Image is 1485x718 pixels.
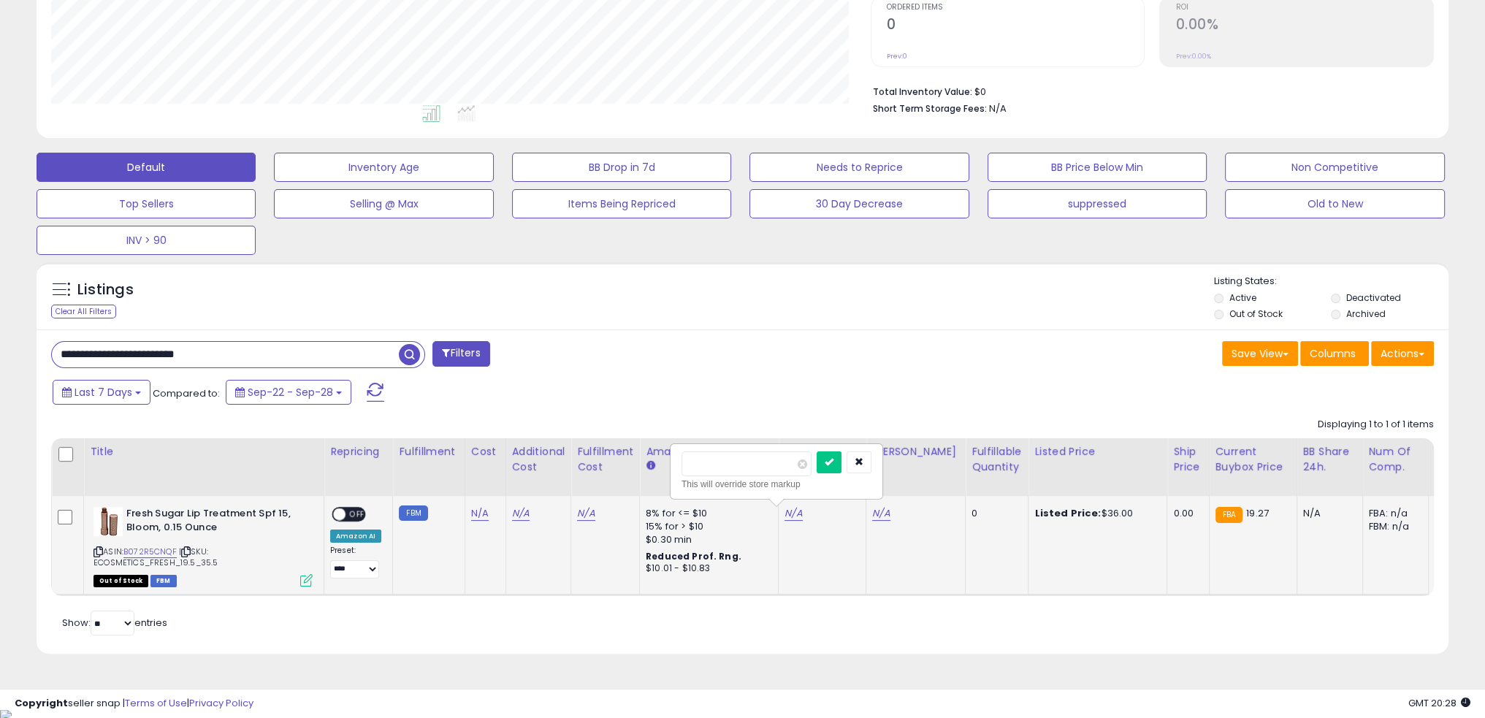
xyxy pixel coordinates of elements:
[53,380,150,405] button: Last 7 Days
[577,506,595,521] a: N/A
[646,550,741,562] b: Reduced Prof. Rng.
[399,444,458,459] div: Fulfillment
[872,444,959,459] div: [PERSON_NAME]
[1034,444,1161,459] div: Listed Price
[51,305,116,318] div: Clear All Filters
[15,697,253,711] div: seller snap | |
[1229,308,1283,320] label: Out of Stock
[1215,507,1242,523] small: FBA
[226,380,351,405] button: Sep-22 - Sep-28
[1175,52,1210,61] small: Prev: 0.00%
[646,444,772,459] div: Amazon Fees
[1300,341,1369,366] button: Columns
[646,507,767,520] div: 8% for <= $10
[682,477,871,492] div: This will override store markup
[1215,444,1291,475] div: Current Buybox Price
[1346,291,1401,304] label: Deactivated
[1175,16,1433,36] h2: 0.00%
[1371,341,1434,366] button: Actions
[873,85,972,98] b: Total Inventory Value:
[646,520,767,533] div: 15% for > $10
[1214,275,1448,289] p: Listing States:
[126,507,304,538] b: Fresh Sugar Lip Treatment Spf 15, Bloom, 0.15 Ounce
[887,4,1145,12] span: Ordered Items
[1408,696,1470,710] span: 2025-10-7 20:28 GMT
[646,533,767,546] div: $0.30 min
[471,506,489,521] a: N/A
[512,153,731,182] button: BB Drop in 7d
[887,52,907,61] small: Prev: 0
[346,508,369,521] span: OFF
[971,507,1017,520] div: 0
[872,506,890,521] a: N/A
[577,444,633,475] div: Fulfillment Cost
[1369,520,1417,533] div: FBM: n/a
[512,189,731,218] button: Items Being Repriced
[123,546,177,558] a: B072R5CNQF
[330,530,381,543] div: Amazon AI
[1369,507,1417,520] div: FBA: n/a
[399,505,427,521] small: FBM
[153,386,220,400] span: Compared to:
[37,153,256,182] button: Default
[1175,4,1433,12] span: ROI
[330,546,381,578] div: Preset:
[988,153,1207,182] button: BB Price Below Min
[93,507,123,536] img: 4179rtiCAtL._SL40_.jpg
[512,506,530,521] a: N/A
[432,341,489,367] button: Filters
[77,280,134,300] h5: Listings
[989,102,1007,115] span: N/A
[75,385,132,400] span: Last 7 Days
[471,444,500,459] div: Cost
[15,696,68,710] strong: Copyright
[1173,507,1197,520] div: 0.00
[988,189,1207,218] button: suppressed
[1034,507,1156,520] div: $36.00
[887,16,1145,36] h2: 0
[1318,418,1434,432] div: Displaying 1 to 1 of 1 items
[512,444,565,475] div: Additional Cost
[37,226,256,255] button: INV > 90
[1346,308,1386,320] label: Archived
[873,102,987,115] b: Short Term Storage Fees:
[1246,506,1269,520] span: 19.27
[785,506,802,521] a: N/A
[37,189,256,218] button: Top Sellers
[1225,189,1444,218] button: Old to New
[93,546,218,568] span: | SKU: ECOSMETICS_FRESH_19.5_35.5
[248,385,333,400] span: Sep-22 - Sep-28
[1173,444,1202,475] div: Ship Price
[646,459,654,473] small: Amazon Fees.
[62,616,167,630] span: Show: entries
[1369,444,1422,475] div: Num of Comp.
[1222,341,1298,366] button: Save View
[189,696,253,710] a: Privacy Policy
[1034,506,1101,520] b: Listed Price:
[274,189,493,218] button: Selling @ Max
[274,153,493,182] button: Inventory Age
[971,444,1022,475] div: Fulfillable Quantity
[749,153,969,182] button: Needs to Reprice
[873,82,1423,99] li: $0
[93,507,313,585] div: ASIN:
[150,575,177,587] span: FBM
[90,444,318,459] div: Title
[1303,507,1351,520] div: N/A
[93,575,148,587] span: All listings that are currently out of stock and unavailable for purchase on Amazon
[1225,153,1444,182] button: Non Competitive
[646,562,767,575] div: $10.01 - $10.83
[330,444,386,459] div: Repricing
[749,189,969,218] button: 30 Day Decrease
[1310,346,1356,361] span: Columns
[125,696,187,710] a: Terms of Use
[1229,291,1256,304] label: Active
[1303,444,1356,475] div: BB Share 24h.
